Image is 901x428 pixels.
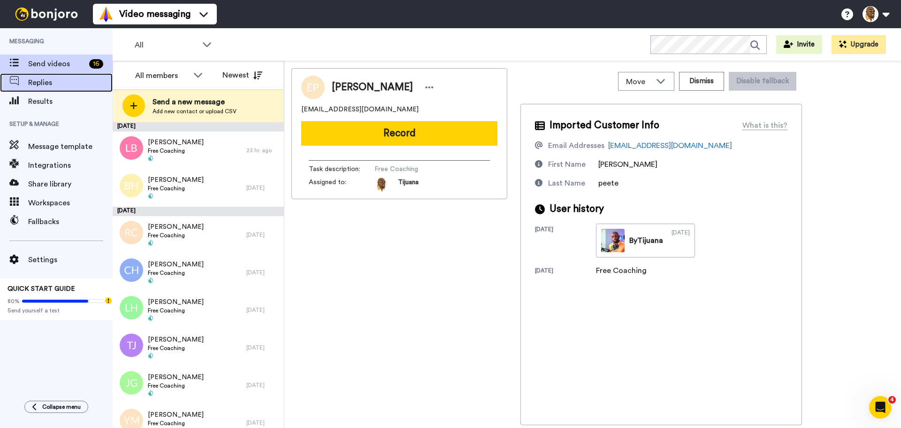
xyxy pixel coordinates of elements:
div: Tooltip anchor [104,296,113,305]
div: [DATE] [246,269,279,276]
span: Fallbacks [28,216,113,227]
span: [PERSON_NAME] [598,161,657,168]
button: Record [301,121,497,146]
span: Collapse menu [42,403,81,411]
button: Collapse menu [24,401,88,413]
span: Send yourself a test [8,307,105,314]
div: [DATE] [246,381,279,389]
img: AOh14GhEjaPh0ApFcDEkF8BHeDUOyUOOgDqA3jmRCib0HA [374,178,389,192]
span: Add new contact or upload CSV [153,108,237,115]
div: Last Name [548,178,585,189]
div: [DATE] [246,184,279,192]
span: Free Coaching [148,232,204,239]
img: jg.png [120,371,143,395]
span: [PERSON_NAME] [148,175,204,185]
span: [EMAIL_ADDRESS][DOMAIN_NAME] [301,105,419,114]
span: [PERSON_NAME] [332,80,413,94]
span: Assigned to: [309,178,374,192]
span: Send videos [28,58,85,70]
span: 4 [888,396,896,404]
span: Move [626,76,651,87]
img: b7c99114-6dd8-4017-86a1-664df71e599d-thumb.jpg [601,229,625,252]
div: 23 hr. ago [246,147,279,154]
img: tj.png [120,334,143,357]
span: QUICK START GUIDE [8,286,75,292]
span: Free Coaching [148,185,204,192]
div: [DATE] [246,344,279,351]
div: 16 [89,59,103,69]
span: Send a new message [153,96,237,108]
span: peete [598,179,618,187]
span: [PERSON_NAME] [148,335,204,344]
img: Image of Ennist Peete [301,76,325,99]
button: Dismiss [679,72,724,91]
a: ByTijuana[DATE] [596,224,695,257]
span: Results [28,96,113,107]
span: Free Coaching [148,382,204,389]
span: Free Coaching [148,307,204,314]
div: [DATE] [246,419,279,427]
div: [DATE] [246,231,279,239]
span: Settings [28,254,113,265]
div: [DATE] [535,226,596,257]
img: lb.png [120,136,143,160]
div: [DATE] [113,122,284,132]
div: All members [135,70,189,81]
span: Message template [28,141,113,152]
span: Workspaces [28,197,113,209]
button: Invite [776,35,822,54]
img: vm-color.svg [99,7,114,22]
span: Video messaging [119,8,191,21]
span: Free Coaching [374,164,464,174]
span: Tijuana [398,178,419,192]
span: Free Coaching [148,420,204,427]
a: [EMAIL_ADDRESS][DOMAIN_NAME] [608,142,732,149]
span: [PERSON_NAME] [148,297,204,307]
img: rc.png [120,221,143,244]
button: Disable fallback [729,72,796,91]
img: lh.png [120,296,143,319]
span: Free Coaching [148,344,204,352]
iframe: Intercom live chat [869,396,892,419]
span: Free Coaching [148,269,204,277]
div: First Name [548,159,586,170]
div: [DATE] [246,306,279,314]
img: ch.png [120,258,143,282]
img: bj-logo-header-white.svg [11,8,82,21]
div: What is this? [742,120,787,131]
span: [PERSON_NAME] [148,222,204,232]
span: [PERSON_NAME] [148,138,204,147]
span: Imported Customer Info [550,118,659,132]
div: [DATE] [672,229,690,252]
span: [PERSON_NAME] [148,410,204,420]
span: Integrations [28,160,113,171]
span: Share library [28,179,113,190]
span: All [135,39,198,51]
span: User history [550,202,604,216]
div: [DATE] [535,267,596,276]
span: Replies [28,77,113,88]
div: Email Addresses [548,140,604,151]
button: Newest [215,66,269,85]
span: Free Coaching [148,147,204,155]
img: bh.png [120,174,143,197]
span: 80% [8,297,20,305]
span: [PERSON_NAME] [148,260,204,269]
button: Upgrade [832,35,886,54]
div: [DATE] [113,207,284,216]
span: [PERSON_NAME] [148,373,204,382]
div: Free Coaching [596,265,647,276]
span: Task description : [309,164,374,174]
div: By Tijuana [629,235,663,246]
